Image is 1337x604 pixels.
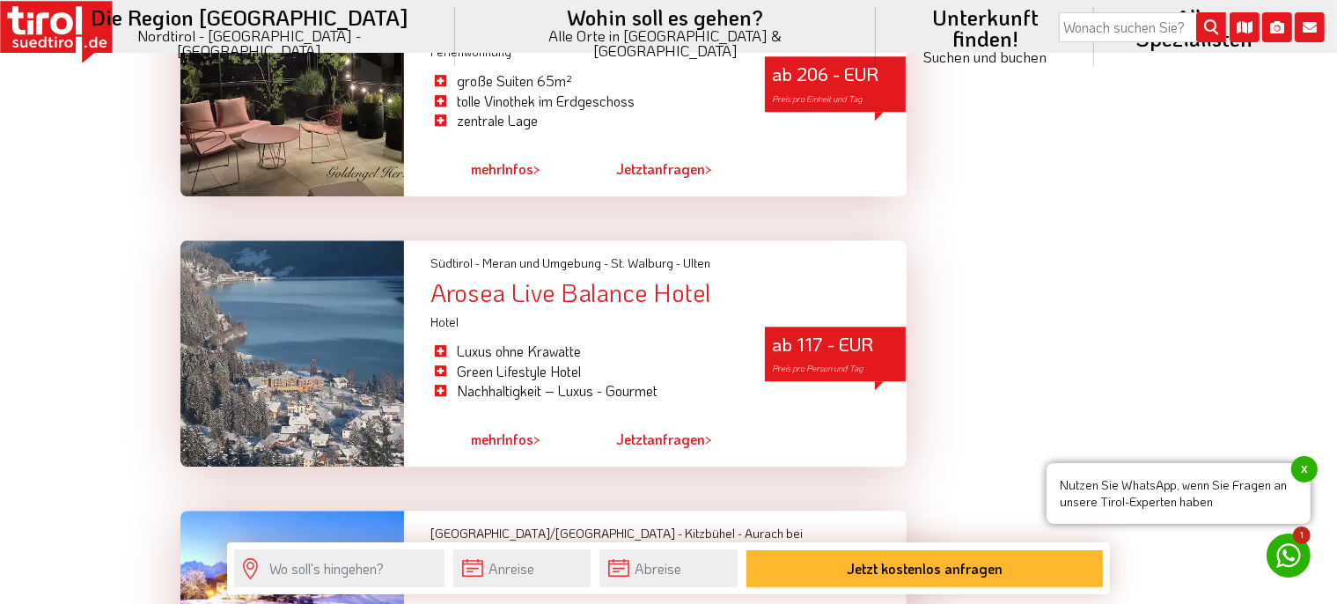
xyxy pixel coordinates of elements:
a: mehrInfos> [471,150,540,190]
a: Jetztanfragen> [616,150,712,190]
span: Jetzt [616,159,647,178]
a: Jetztanfragen> [616,419,712,460]
span: > [705,430,712,448]
span: Südtirol - [430,254,480,271]
li: zentrale Lage [430,111,738,130]
li: Green Lifestyle Hotel [430,362,738,381]
span: Hotel [430,313,461,330]
span: > [533,430,540,448]
div: ab 117 - EUR [765,327,906,381]
span: Kitzbühel - [685,525,742,541]
span: > [705,159,712,178]
input: Anreise [453,549,591,587]
span: Meran und Umgebung - [482,254,608,271]
span: > [533,159,540,178]
i: Kontakt [1295,12,1325,42]
input: Abreise [599,549,737,587]
span: Jetzt [616,430,647,448]
span: St. Walburg - Ulten [611,254,710,271]
input: Wo soll's hingehen? [234,549,444,587]
small: Alle Orte in [GEOGRAPHIC_DATA] & [GEOGRAPHIC_DATA] [476,28,855,58]
a: 1 Nutzen Sie WhatsApp, wenn Sie Fragen an unsere Tirol-Experten habenx [1267,534,1311,578]
input: Wonach suchen Sie? [1059,12,1226,42]
button: Jetzt kostenlos anfragen [746,550,1103,587]
span: Preis pro Einheit und Tag [772,93,863,105]
span: mehr [471,159,502,178]
span: mehr [471,430,502,448]
span: x [1291,456,1318,482]
li: Nachhaltigkeit – Luxus - Gourmet [430,381,738,401]
li: Luxus ohne Krawatte [430,342,738,361]
span: Nutzen Sie WhatsApp, wenn Sie Fragen an unsere Tirol-Experten haben [1047,463,1311,524]
li: tolle Vinothek im Erdgeschoss [430,92,738,111]
div: Arosea Live Balance Hotel [430,279,906,306]
small: Suchen und buchen [897,49,1073,64]
span: 1 [1293,527,1311,544]
span: [GEOGRAPHIC_DATA]/[GEOGRAPHIC_DATA] - [430,525,682,541]
i: Fotogalerie [1262,12,1292,42]
small: Nordtirol - [GEOGRAPHIC_DATA] - [GEOGRAPHIC_DATA] [65,28,434,58]
a: mehrInfos> [471,419,540,460]
span: Preis pro Person und Tag [772,363,863,374]
i: Karte öffnen [1230,12,1260,42]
